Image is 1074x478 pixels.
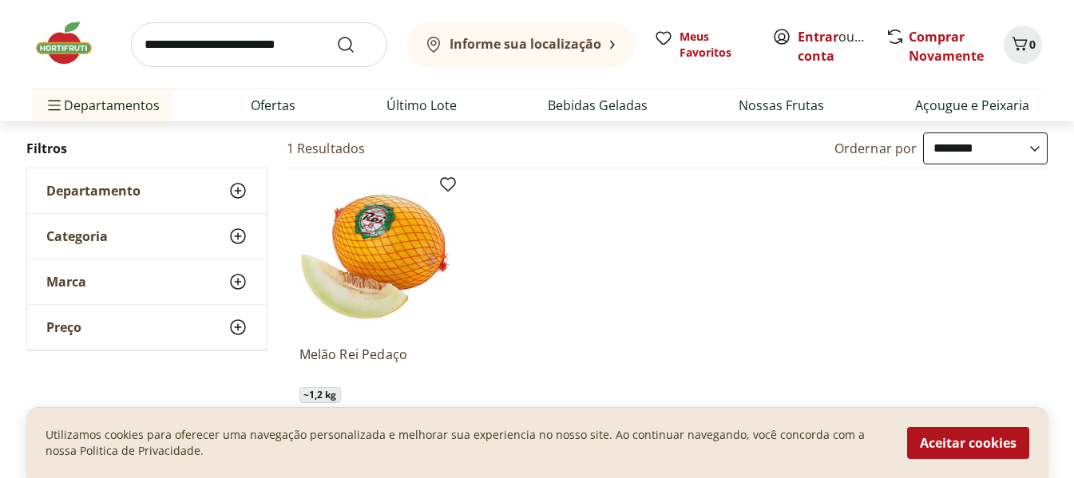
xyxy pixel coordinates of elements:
button: Categoria [27,214,267,259]
span: Categoria [46,228,108,244]
a: Ofertas [251,96,295,115]
button: Aceitar cookies [907,427,1029,459]
button: Menu [45,86,64,124]
button: Departamento [27,168,267,213]
span: Departamento [46,183,141,199]
button: Preço [27,305,267,350]
a: Nossas Frutas [739,96,824,115]
label: Ordernar por [834,140,917,157]
a: Bebidas Geladas [548,96,648,115]
span: Preço [46,319,81,335]
a: Criar conta [798,28,886,65]
span: ou [798,27,869,65]
a: Açougue e Peixaria [915,96,1029,115]
h2: Filtros [26,132,268,164]
input: search [131,22,387,67]
a: Último Lote [386,96,457,115]
a: Entrar [798,28,838,45]
button: Submit Search [336,35,375,54]
b: Informe sua localização [450,35,601,53]
a: Melão Rei Pedaço [299,346,451,381]
button: Informe sua localização [406,22,635,67]
button: Carrinho [1004,26,1042,64]
button: Marca [27,259,267,304]
a: Comprar Novamente [909,28,984,65]
p: Utilizamos cookies para oferecer uma navegação personalizada e melhorar sua experiencia no nosso ... [46,427,888,459]
span: Marca [46,274,86,290]
span: ~ 1,2 kg [299,387,341,403]
a: Meus Favoritos [654,29,753,61]
img: Hortifruti [32,19,112,67]
span: Meus Favoritos [680,29,753,61]
span: 0 [1029,37,1036,52]
span: Departamentos [45,86,160,124]
h2: 1 Resultados [287,140,366,157]
img: Melão Rei Pedaço [299,181,451,333]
